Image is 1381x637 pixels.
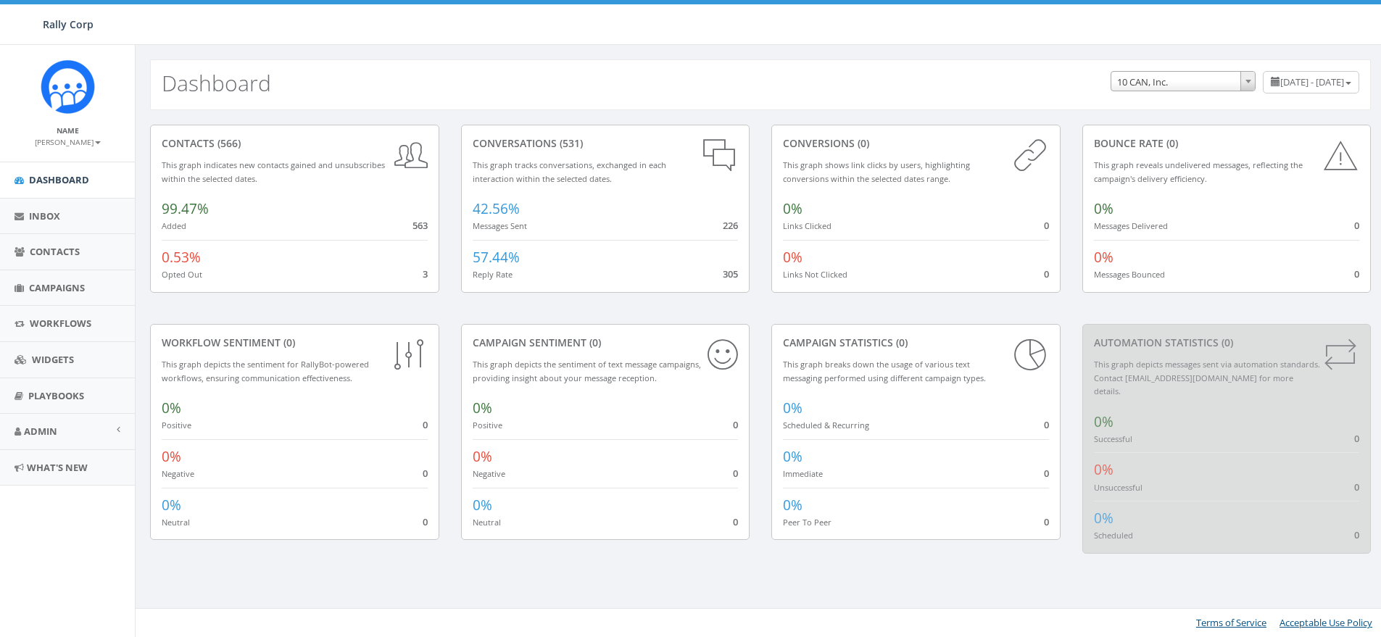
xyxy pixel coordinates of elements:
[1094,530,1133,541] small: Scheduled
[162,420,191,430] small: Positive
[473,447,492,466] span: 0%
[423,267,428,280] span: 3
[1044,515,1049,528] span: 0
[1354,267,1359,280] span: 0
[1094,412,1113,431] span: 0%
[162,496,181,515] span: 0%
[162,447,181,466] span: 0%
[423,515,428,528] span: 0
[783,159,970,184] small: This graph shows link clicks by users, highlighting conversions within the selected dates range.
[783,359,986,383] small: This graph breaks down the usage of various text messaging performed using different campaign types.
[733,418,738,431] span: 0
[1094,199,1113,218] span: 0%
[1354,219,1359,232] span: 0
[1094,269,1165,280] small: Messages Bounced
[1219,336,1233,349] span: (0)
[281,336,295,349] span: (0)
[57,125,79,136] small: Name
[1111,71,1256,91] span: 10 CAN, Inc.
[783,399,803,417] span: 0%
[783,269,847,280] small: Links Not Clicked
[473,336,739,350] div: Campaign Sentiment
[473,220,527,231] small: Messages Sent
[1094,220,1168,231] small: Messages Delivered
[733,467,738,480] span: 0
[29,281,85,294] span: Campaigns
[1044,467,1049,480] span: 0
[41,59,95,114] img: Icon_1.png
[423,467,428,480] span: 0
[162,336,428,350] div: Workflow Sentiment
[473,496,492,515] span: 0%
[1044,219,1049,232] span: 0
[783,447,803,466] span: 0%
[35,137,101,147] small: [PERSON_NAME]
[783,220,831,231] small: Links Clicked
[473,248,520,267] span: 57.44%
[162,399,181,417] span: 0%
[1354,528,1359,541] span: 0
[1094,359,1320,396] small: This graph depicts messages sent via automation standards. Contact [EMAIL_ADDRESS][DOMAIN_NAME] f...
[43,17,94,31] span: Rally Corp
[1094,336,1360,350] div: Automation Statistics
[1094,509,1113,528] span: 0%
[32,353,74,366] span: Widgets
[162,199,209,218] span: 99.47%
[1280,616,1372,629] a: Acceptable Use Policy
[473,517,501,528] small: Neutral
[162,159,385,184] small: This graph indicates new contacts gained and unsubscribes within the selected dates.
[1354,480,1359,494] span: 0
[473,269,513,280] small: Reply Rate
[855,136,869,150] span: (0)
[473,468,505,479] small: Negative
[723,219,738,232] span: 226
[1196,616,1266,629] a: Terms of Service
[29,173,89,186] span: Dashboard
[29,209,60,222] span: Inbox
[783,468,823,479] small: Immediate
[783,420,869,430] small: Scheduled & Recurring
[215,136,241,150] span: (566)
[473,136,739,151] div: conversations
[162,359,369,383] small: This graph depicts the sentiment for RallyBot-powered workflows, ensuring communication effective...
[1094,136,1360,151] div: Bounce Rate
[162,136,428,151] div: contacts
[783,336,1049,350] div: Campaign Statistics
[30,245,80,258] span: Contacts
[783,199,803,218] span: 0%
[24,425,57,438] span: Admin
[783,517,831,528] small: Peer To Peer
[1044,418,1049,431] span: 0
[1094,248,1113,267] span: 0%
[162,468,194,479] small: Negative
[1044,267,1049,280] span: 0
[1164,136,1178,150] span: (0)
[162,220,186,231] small: Added
[162,248,201,267] span: 0.53%
[723,267,738,280] span: 305
[783,248,803,267] span: 0%
[893,336,908,349] span: (0)
[557,136,583,150] span: (531)
[783,496,803,515] span: 0%
[586,336,601,349] span: (0)
[473,159,666,184] small: This graph tracks conversations, exchanged in each interaction within the selected dates.
[1094,159,1303,184] small: This graph reveals undelivered messages, reflecting the campaign's delivery efficiency.
[162,71,271,95] h2: Dashboard
[473,420,502,430] small: Positive
[473,399,492,417] span: 0%
[162,269,202,280] small: Opted Out
[783,136,1049,151] div: conversions
[423,418,428,431] span: 0
[30,317,91,330] span: Workflows
[28,389,84,402] span: Playbooks
[1111,72,1255,92] span: 10 CAN, Inc.
[412,219,428,232] span: 563
[1094,433,1132,444] small: Successful
[473,199,520,218] span: 42.56%
[162,517,190,528] small: Neutral
[733,515,738,528] span: 0
[473,359,701,383] small: This graph depicts the sentiment of text message campaigns, providing insight about your message ...
[35,135,101,148] a: [PERSON_NAME]
[1354,432,1359,445] span: 0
